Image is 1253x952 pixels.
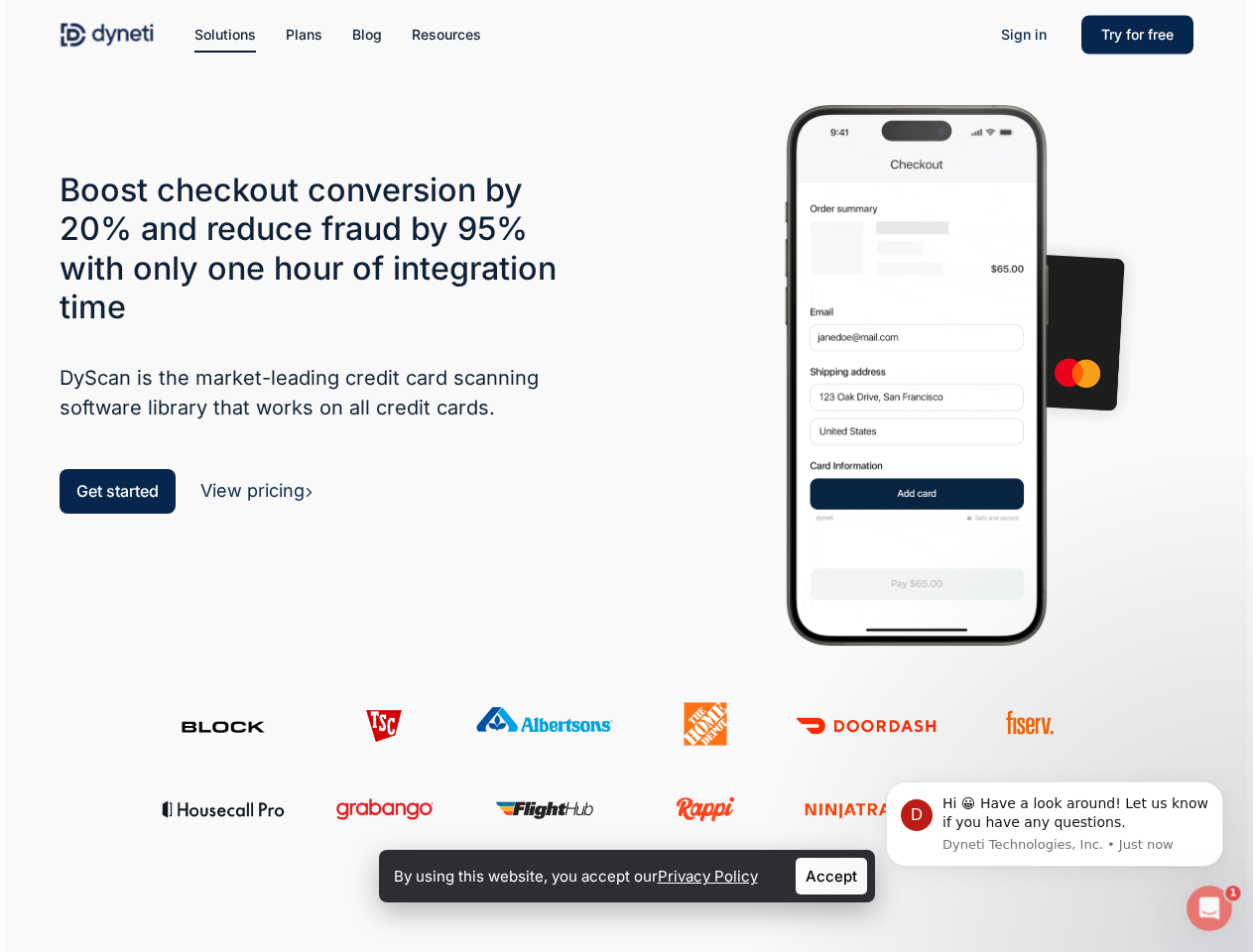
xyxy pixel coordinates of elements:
span: Plans [286,26,322,43]
a: Sign in [981,19,1066,51]
span: Resources [412,26,481,43]
a: Accept [796,858,867,894]
img: client [313,702,454,746]
h5: DyScan is the market-leading credit card scanning software library that works on all credit cards. [60,363,587,422]
iframe: Intercom live chat [1186,885,1233,932]
span: Blog [352,26,382,43]
h3: Boost checkout conversion by 20% and reduce fraud by 95% with only one hour of integration time [60,171,587,325]
img: client [153,785,294,829]
img: client [474,785,615,829]
iframe: Intercom notifications message [856,752,1253,898]
span: Sign in [1001,26,1047,43]
span: Get started [76,481,159,501]
a: View pricing [200,480,313,501]
img: Dyneti Technologies [60,20,155,50]
img: client [796,785,937,829]
a: Plans [286,24,322,46]
a: Blog [352,24,382,46]
img: client [313,785,454,829]
img: client [635,702,776,746]
a: Get started [60,469,176,515]
img: client [956,702,1097,746]
a: Solutions [194,24,256,46]
img: client [635,785,776,829]
img: client [474,702,615,746]
p: By using this website, you accept our [394,863,758,890]
a: Privacy Policy [658,867,758,886]
span: Try for free [1101,26,1174,43]
img: client [796,702,937,746]
span: 1 [1226,885,1242,900]
span: Solutions [194,26,256,43]
img: client [153,702,294,746]
a: Try for free [1081,24,1193,46]
a: Resources [412,24,481,46]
